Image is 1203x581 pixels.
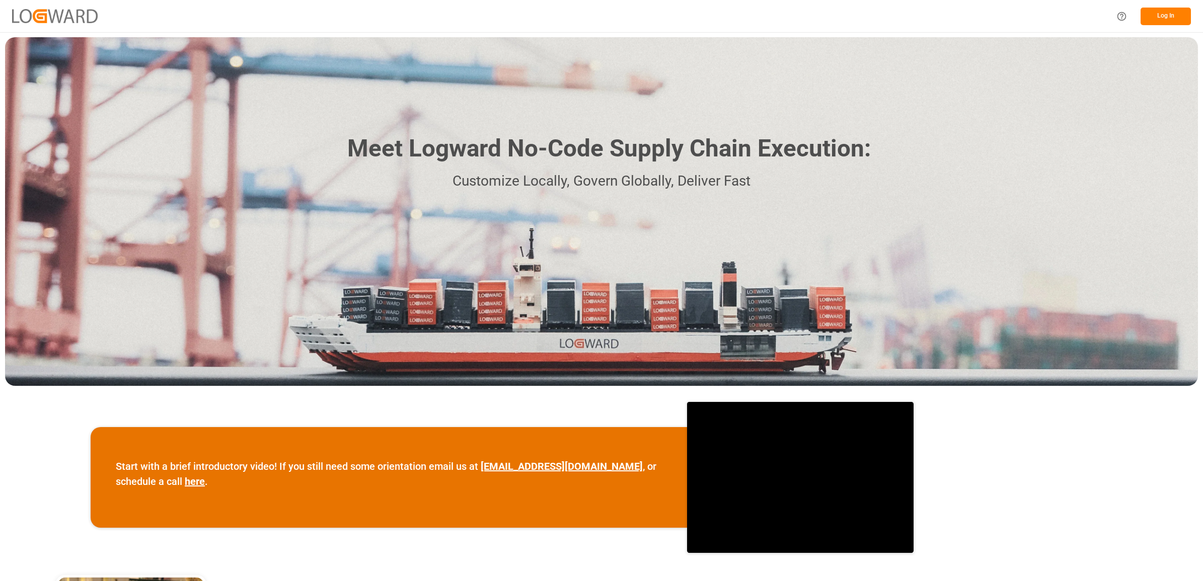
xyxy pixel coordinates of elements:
a: [EMAIL_ADDRESS][DOMAIN_NAME] [481,460,643,472]
img: Logward_new_orange.png [12,9,98,23]
p: Start with a brief introductory video! If you still need some orientation email us at , or schedu... [116,459,662,489]
a: here [185,475,205,487]
button: Help Center [1110,5,1133,28]
p: Customize Locally, Govern Globally, Deliver Fast [332,170,871,193]
button: Log In [1141,8,1191,25]
h1: Meet Logward No-Code Supply Chain Execution: [347,131,871,167]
